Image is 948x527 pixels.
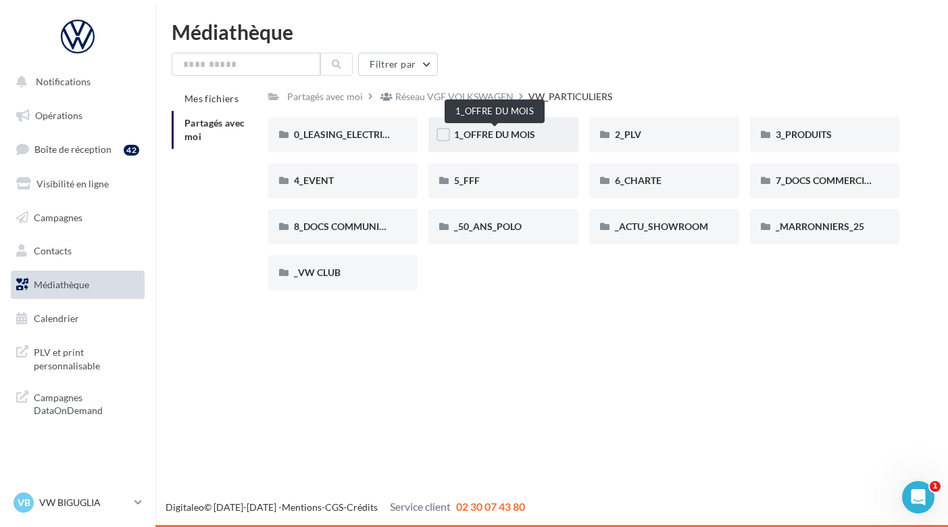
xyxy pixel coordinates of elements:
[776,129,832,140] span: 3_PRODUITS
[184,93,239,104] span: Mes fichiers
[8,383,147,423] a: Campagnes DataOnDemand
[294,267,341,278] span: _VW CLUB
[34,388,139,417] span: Campagnes DataOnDemand
[294,221,414,232] span: 8_DOCS COMMUNICATION
[36,76,91,87] span: Notifications
[166,501,204,513] a: Digitaleo
[34,143,111,155] span: Boîte de réception
[184,117,245,142] span: Partagés avec moi
[395,90,514,104] div: Réseau VGF VOLKSWAGEN
[35,110,82,121] span: Opérations
[776,221,864,232] span: _MARRONNIERS_25
[615,129,641,140] span: 2_PLV
[454,175,480,186] span: 5_FFF
[34,343,139,372] span: PLV et print personnalisable
[347,501,378,513] a: Crédits
[456,500,525,513] span: 02 30 07 43 80
[124,145,139,156] div: 42
[358,53,438,76] button: Filtrer par
[930,481,941,492] span: 1
[11,490,145,515] a: VB VW BIGUGLIA
[36,178,109,189] span: Visibilité en ligne
[325,501,343,513] a: CGS
[172,22,932,42] div: Médiathèque
[8,101,147,130] a: Opérations
[34,313,79,324] span: Calendrier
[902,481,934,513] iframe: Intercom live chat
[454,129,535,140] span: 1_OFFRE DU MOIS
[282,501,322,513] a: Mentions
[8,135,147,164] a: Boîte de réception42
[39,496,129,509] p: VW BIGUGLIA
[454,221,522,232] span: _50_ANS_POLO
[166,501,525,513] span: © [DATE]-[DATE] - - -
[615,221,708,232] span: _ACTU_SHOWROOM
[294,129,402,140] span: 0_LEASING_ELECTRIQUE
[8,237,147,265] a: Contacts
[8,204,147,232] a: Campagnes
[445,99,545,123] div: 1_OFFRE DU MOIS
[776,175,884,186] span: 7_DOCS COMMERCIAUX
[34,245,72,256] span: Contacts
[294,175,334,186] span: 4_EVENT
[34,211,82,223] span: Campagnes
[8,68,142,96] button: Notifications
[8,271,147,299] a: Médiathèque
[18,496,30,509] span: VB
[8,304,147,333] a: Calendrier
[287,90,363,104] div: Partagés avec moi
[34,279,89,290] span: Médiathèque
[528,90,612,104] div: VW_PARTICULIERS
[8,338,147,377] a: PLV et print personnalisable
[390,500,451,513] span: Service client
[8,170,147,198] a: Visibilité en ligne
[615,175,662,186] span: 6_CHARTE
